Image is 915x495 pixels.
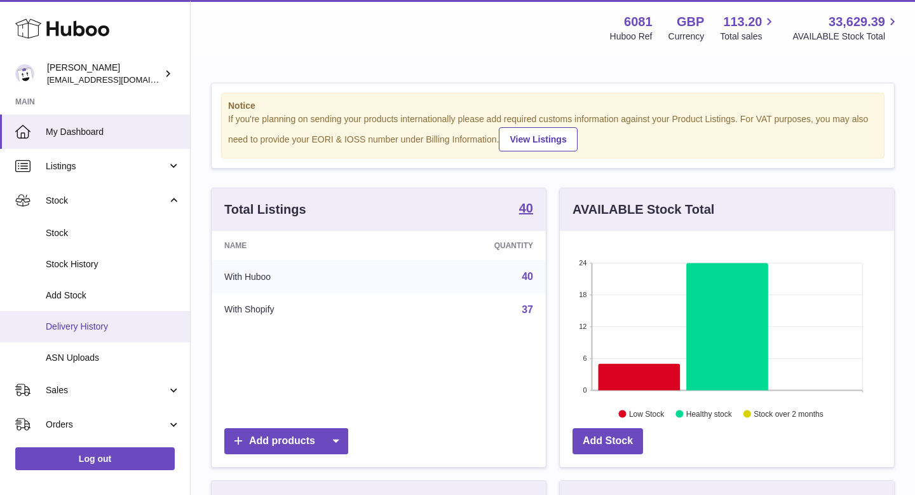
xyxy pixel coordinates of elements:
[720,13,776,43] a: 113.20 Total sales
[792,13,900,43] a: 33,629.39 AVAILABLE Stock Total
[610,31,653,43] div: Huboo Ref
[579,323,586,330] text: 12
[668,31,705,43] div: Currency
[522,271,533,282] a: 40
[46,419,167,431] span: Orders
[46,352,180,364] span: ASN Uploads
[519,202,533,214] strong: 40
[15,447,175,470] a: Log out
[499,127,577,151] a: View Listings
[573,201,714,218] h3: AVAILABLE Stock Total
[46,258,180,270] span: Stock History
[224,428,348,454] a: Add products
[47,62,161,86] div: [PERSON_NAME]
[573,428,643,454] a: Add Stock
[47,74,187,85] span: [EMAIL_ADDRESS][DOMAIN_NAME]
[46,227,180,239] span: Stock
[829,13,885,31] span: 33,629.39
[46,195,167,207] span: Stock
[212,293,392,326] td: With Shopify
[792,31,900,43] span: AVAILABLE Stock Total
[579,291,586,298] text: 18
[629,409,665,418] text: Low Stock
[46,289,180,302] span: Add Stock
[228,100,878,112] strong: Notice
[212,231,392,260] th: Name
[686,409,733,418] text: Healthy stock
[583,354,586,362] text: 6
[677,13,704,31] strong: GBP
[522,304,533,315] a: 37
[519,202,533,217] a: 40
[579,259,586,267] text: 24
[720,31,776,43] span: Total sales
[228,113,878,151] div: If you're planning on sending your products internationally please add required customs informati...
[46,321,180,333] span: Delivery History
[46,160,167,172] span: Listings
[224,201,306,218] h3: Total Listings
[392,231,546,260] th: Quantity
[46,384,167,396] span: Sales
[46,126,180,138] span: My Dashboard
[754,409,823,418] text: Stock over 2 months
[723,13,762,31] span: 113.20
[624,13,653,31] strong: 6081
[15,64,34,83] img: hello@pogsheadphones.com
[212,260,392,293] td: With Huboo
[583,386,586,394] text: 0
